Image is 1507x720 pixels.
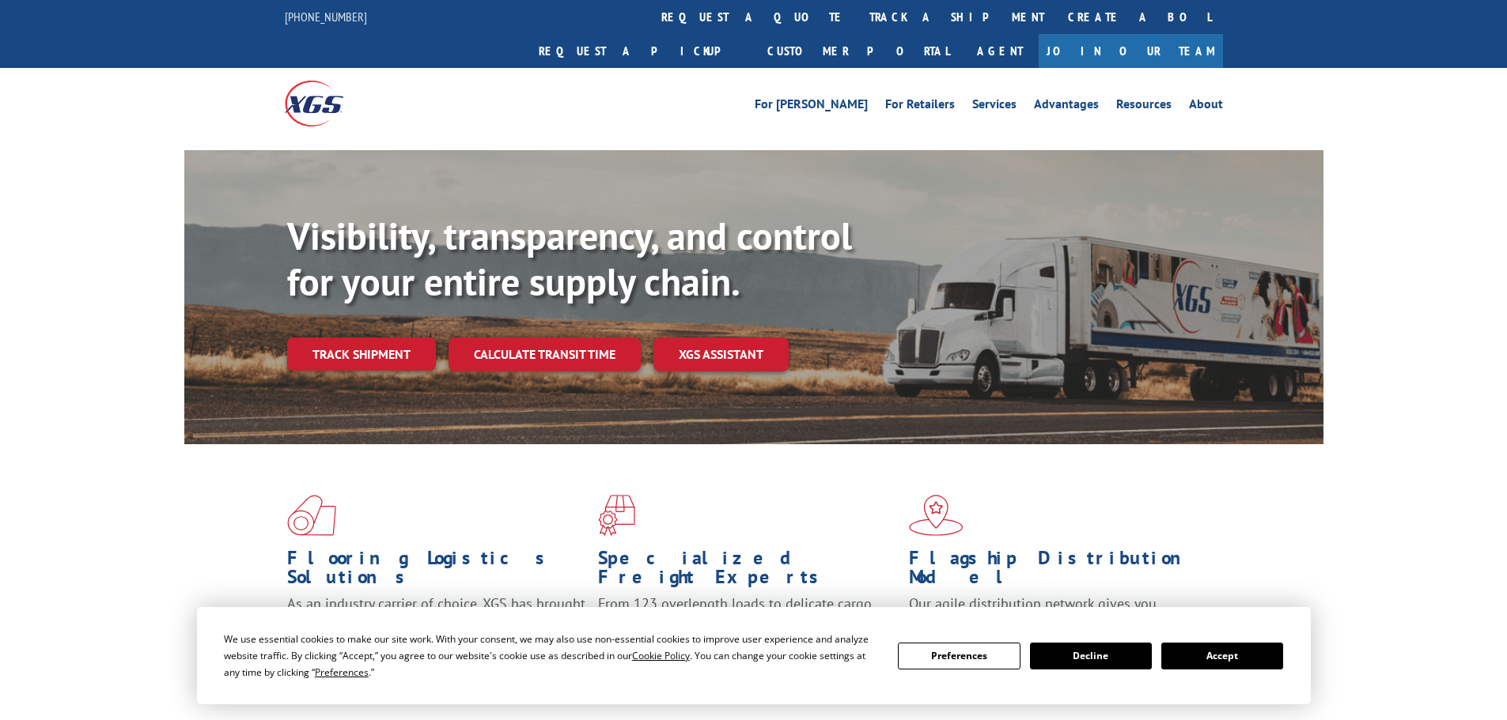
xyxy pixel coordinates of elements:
[1030,643,1152,669] button: Decline
[287,548,586,594] h1: Flooring Logistics Solutions
[972,98,1017,115] a: Services
[1116,98,1172,115] a: Resources
[909,594,1200,631] span: Our agile distribution network gives you nationwide inventory management on demand.
[961,34,1039,68] a: Agent
[598,594,897,665] p: From 123 overlength loads to delicate cargo, our experienced staff knows the best way to move you...
[287,337,436,371] a: Track shipment
[449,337,641,371] a: Calculate transit time
[653,337,789,371] a: XGS ASSISTANT
[909,548,1208,594] h1: Flagship Distribution Model
[1189,98,1223,115] a: About
[287,211,852,306] b: Visibility, transparency, and control for your entire supply chain.
[287,495,336,536] img: xgs-icon-total-supply-chain-intelligence-red
[598,495,635,536] img: xgs-icon-focused-on-flooring-red
[287,594,585,650] span: As an industry carrier of choice, XGS has brought innovation and dedication to flooring logistics...
[1039,34,1223,68] a: Join Our Team
[197,607,1311,704] div: Cookie Consent Prompt
[755,34,961,68] a: Customer Portal
[315,665,369,679] span: Preferences
[285,9,367,25] a: [PHONE_NUMBER]
[224,631,879,680] div: We use essential cookies to make our site work. With your consent, we may also use non-essential ...
[1161,643,1283,669] button: Accept
[898,643,1020,669] button: Preferences
[527,34,755,68] a: Request a pickup
[1034,98,1099,115] a: Advantages
[632,649,690,662] span: Cookie Policy
[909,495,964,536] img: xgs-icon-flagship-distribution-model-red
[755,98,868,115] a: For [PERSON_NAME]
[885,98,955,115] a: For Retailers
[598,548,897,594] h1: Specialized Freight Experts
